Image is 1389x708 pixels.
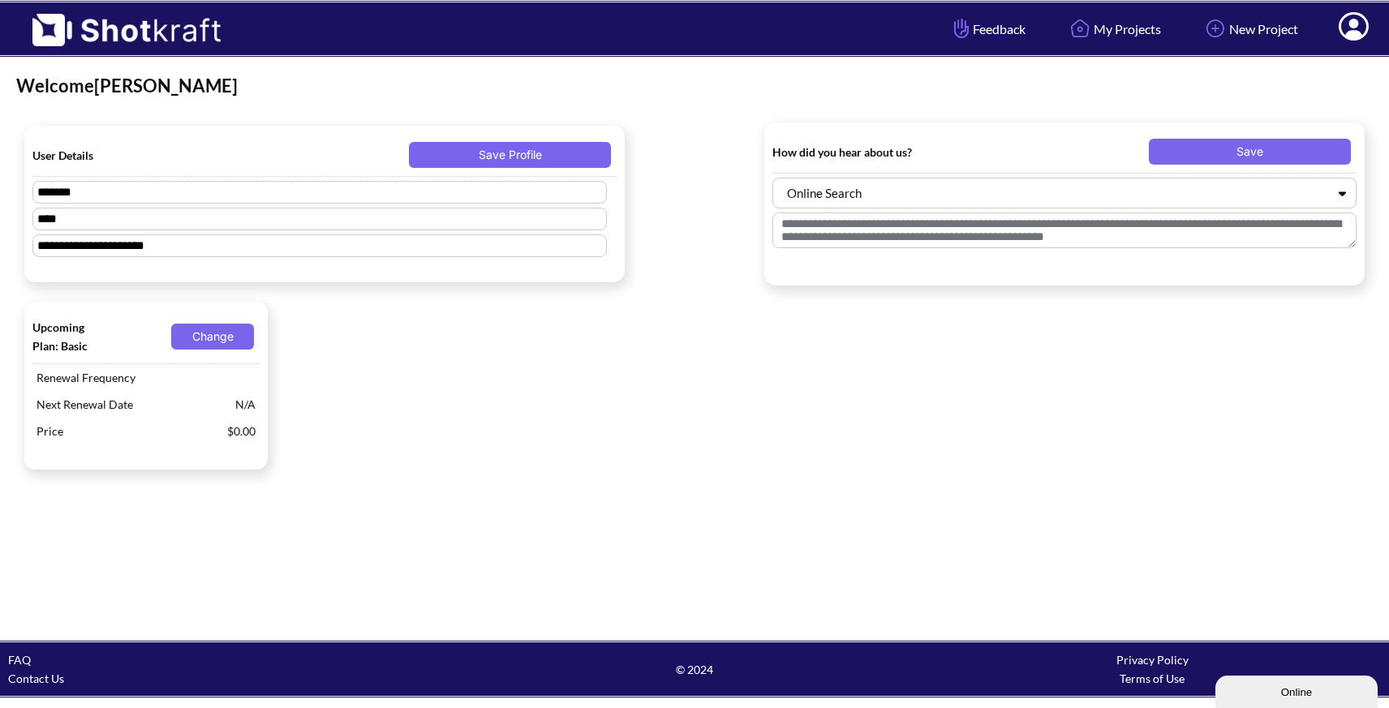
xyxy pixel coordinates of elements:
span: $0.00 [223,418,260,444]
img: Add Icon [1202,15,1229,42]
span: Price [32,418,223,444]
img: Hand Icon [950,15,973,42]
div: Terms of Use [923,669,1381,688]
span: Feedback [950,19,1026,38]
span: © 2024 [466,660,923,679]
span: Upcoming Plan: Basic [32,318,99,355]
iframe: chat widget [1215,672,1381,708]
span: Renewal Frequency [32,364,252,391]
a: My Projects [1054,7,1173,50]
img: Home Icon [1066,15,1094,42]
button: Save [1149,139,1351,165]
a: New Project [1189,7,1310,50]
div: Privacy Policy [923,650,1381,669]
button: Save Profile [409,142,611,168]
span: How did you hear about us? [772,143,958,161]
span: Next Renewal Date [32,391,231,418]
a: Contact Us [8,672,64,685]
span: N/A [231,391,260,418]
div: Welcome [PERSON_NAME] [16,74,1373,98]
span: User Details [32,146,218,165]
button: Change [171,324,254,350]
a: FAQ [8,653,31,667]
